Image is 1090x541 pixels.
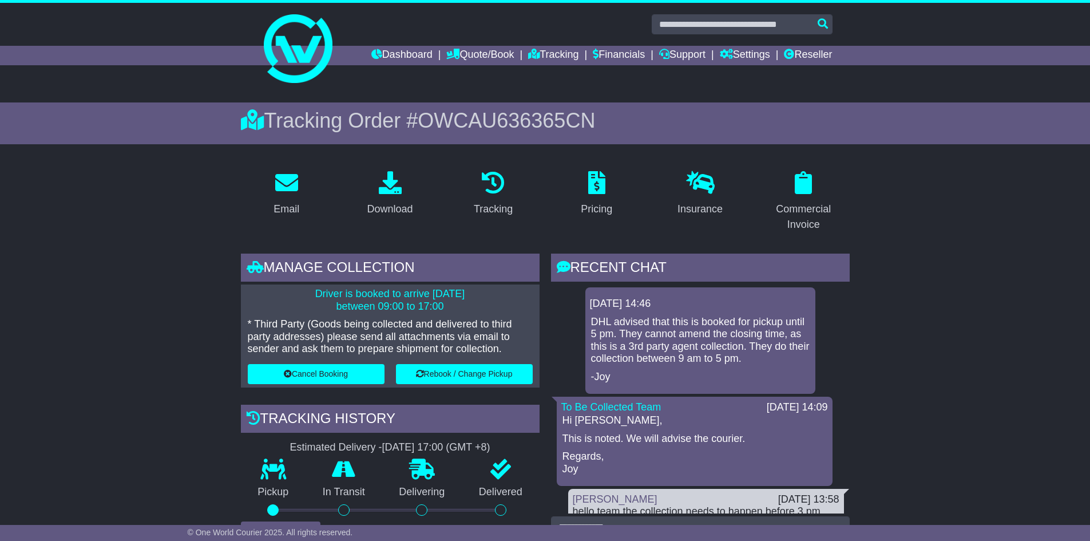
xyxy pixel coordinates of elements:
[593,46,645,65] a: Financials
[551,254,850,285] div: RECENT CHAT
[562,451,827,475] p: Regards, Joy
[241,486,306,499] p: Pickup
[371,46,433,65] a: Dashboard
[528,46,578,65] a: Tracking
[778,493,839,506] div: [DATE] 13:58
[474,202,513,217] div: Tracking
[241,405,540,436] div: Tracking history
[670,167,730,221] a: Insurance
[573,506,839,530] div: hello team the collection needs to happen before 3 pm. Andrii
[248,288,533,313] p: Driver is booked to arrive [DATE] between 09:00 to 17:00
[591,371,810,384] p: -Joy
[561,401,661,413] a: To Be Collected Team
[590,298,811,310] div: [DATE] 14:46
[241,254,540,285] div: Manage collection
[367,202,413,217] div: Download
[306,486,382,499] p: In Transit
[446,46,514,65] a: Quote/Book
[382,486,462,499] p: Delivering
[382,441,490,454] div: [DATE] 17:00 (GMT +8)
[581,202,612,217] div: Pricing
[241,441,540,454] div: Estimated Delivery -
[274,202,299,217] div: Email
[418,109,595,132] span: OWCAU636365CN
[396,364,533,384] button: Rebook / Change Pickup
[573,167,620,221] a: Pricing
[573,493,657,505] a: [PERSON_NAME]
[765,202,842,232] div: Commercial Invoice
[248,318,533,356] p: * Third Party (Goods being collected and delivered to third party addresses) please send all atta...
[562,433,827,445] p: This is noted. We will advise the courier.
[659,46,705,65] a: Support
[591,316,810,365] p: DHL advised that this is booked for pickup until 5 pm. They cannot amend the closing time, as thi...
[241,108,850,133] div: Tracking Order #
[677,202,723,217] div: Insurance
[266,167,307,221] a: Email
[758,167,850,236] a: Commercial Invoice
[248,364,385,384] button: Cancel Booking
[562,414,827,427] p: Hi [PERSON_NAME],
[359,167,420,221] a: Download
[462,486,540,499] p: Delivered
[720,46,770,65] a: Settings
[188,528,353,537] span: © One World Courier 2025. All rights reserved.
[767,401,828,414] div: [DATE] 14:09
[784,46,832,65] a: Reseller
[466,167,520,221] a: Tracking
